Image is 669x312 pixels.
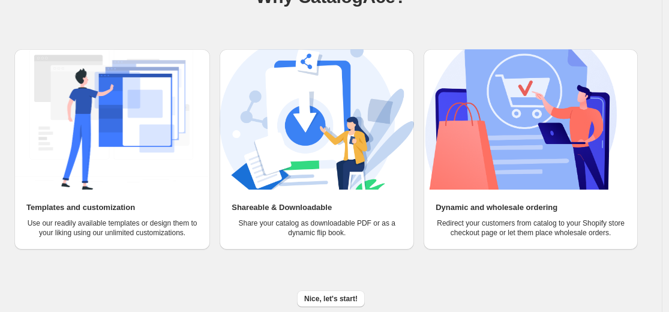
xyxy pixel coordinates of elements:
[26,218,198,238] p: Use our readily available templates or design them to your liking using our unlimited customizati...
[304,294,358,304] span: Nice, let's start!
[424,49,618,190] img: Dynamic and wholesale ordering
[14,49,209,190] img: Templates and customization
[232,202,332,214] h2: Shareable & Downloadable
[26,202,135,214] h2: Templates and customization
[436,202,557,214] h2: Dynamic and wholesale ordering
[232,218,402,238] p: Share your catalog as downloadable PDF or as a dynamic flip book.
[297,290,365,307] button: Nice, let's start!
[220,49,414,190] img: Shareable & Downloadable
[436,218,626,238] p: Redirect your customers from catalog to your Shopify store checkout page or let them place wholes...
